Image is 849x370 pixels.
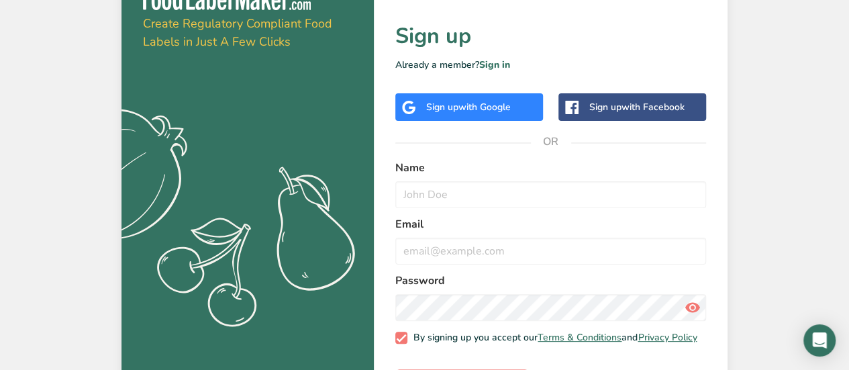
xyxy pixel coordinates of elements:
[143,15,332,50] span: Create Regulatory Compliant Food Labels in Just A Few Clicks
[395,58,706,72] p: Already a member?
[407,332,697,344] span: By signing up you accept our and
[395,20,706,52] h1: Sign up
[395,160,706,176] label: Name
[638,331,697,344] a: Privacy Policy
[589,100,685,114] div: Sign up
[531,122,571,162] span: OR
[395,181,706,208] input: John Doe
[538,331,621,344] a: Terms & Conditions
[458,101,511,113] span: with Google
[803,324,836,357] div: Open Intercom Messenger
[395,238,706,265] input: email@example.com
[479,58,510,71] a: Sign in
[395,216,706,232] label: Email
[426,100,511,114] div: Sign up
[395,273,706,289] label: Password
[621,101,685,113] span: with Facebook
